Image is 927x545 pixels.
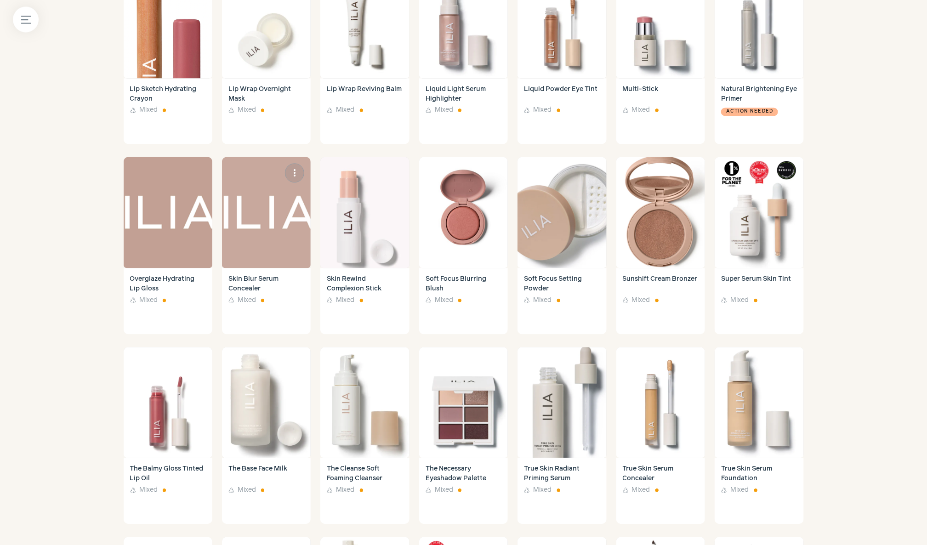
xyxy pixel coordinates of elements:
[533,295,552,305] span: Mixed
[616,157,705,268] img: Sunshift Cream Bronzer
[289,167,300,178] span: more_vert
[124,78,212,144] a: Lip Sketch Hydrating Crayon Mixed
[715,78,803,144] a: Natural Brightening Eye Primer Action needed
[124,347,212,458] img: The Balmy Gloss Tinted Lip Oil
[616,458,705,524] a: True Skin Serum Concealer Mixed
[715,268,803,334] a: Super Serum Skin Tint Mixed
[426,85,501,104] h4: Liquid Light Serum Highlighter
[124,458,212,524] a: The Balmy Gloss Tinted Lip Oil Mixed
[336,485,354,495] span: Mixed
[130,464,206,483] h4: The Balmy Gloss Tinted Lip Oil
[616,347,705,458] img: True Skin Serum Concealer
[139,295,158,305] span: Mixed
[320,157,409,268] img: Skin Rewind Complexion Stick
[222,268,311,334] a: Skin Blur Serum Concealer Mixed
[130,85,206,104] h4: Lip Sketch Hydrating Crayon
[518,347,606,458] img: True Skin Radiant Priming Serum
[632,105,650,115] span: Mixed
[715,157,803,268] img: Super Serum Skin Tint
[139,485,158,495] span: Mixed
[320,268,409,334] a: Skin Rewind Complexion Stick Mixed
[721,274,797,294] h4: Super Serum Skin Tint
[222,458,311,524] a: The Base Face Milk Mixed
[139,105,158,115] span: Mixed
[124,157,212,268] img: Overglaze Hydrating Lip Gloss
[524,85,600,104] h4: Liquid Powder Eye Tint
[228,274,304,294] h4: Skin Blur Serum Concealer
[726,108,773,116] span: Action needed
[623,464,699,483] h4: True Skin Serum Concealer
[327,85,403,104] h4: Lip Wrap Reviving Balm
[715,347,803,458] img: True Skin Serum Foundation
[238,105,256,115] span: Mixed
[222,78,311,144] a: Lip Wrap Overnight Mask Mixed
[435,105,453,115] span: Mixed
[285,163,304,182] button: more_vert
[320,78,409,144] a: Lip Wrap Reviving Balm Mixed
[518,268,606,334] a: Soft Focus Setting Powder Mixed
[228,85,304,104] h4: Lip Wrap Overnight Mask
[320,347,409,458] img: The Cleanse Soft Foaming Cleanser
[336,295,354,305] span: Mixed
[533,105,552,115] span: Mixed
[419,458,508,524] a: The Necessary Eyeshadow Palette Mixed
[518,458,606,524] a: True Skin Radiant Priming Serum Mixed
[730,295,749,305] span: Mixed
[419,268,508,334] a: Soft Focus Blurring Blush Mixed
[222,157,311,268] img: Skin Blur Serum Concealer
[426,274,501,294] h4: Soft Focus Blurring Blush
[632,485,650,495] span: Mixed
[320,458,409,524] a: The Cleanse Soft Foaming Cleanser Mixed
[336,105,354,115] span: Mixed
[124,268,212,334] a: Overglaze Hydrating Lip Gloss Mixed
[721,464,797,483] h4: True Skin Serum Foundation
[616,268,705,334] a: Sunshift Cream Bronzer Mixed
[524,464,600,483] h4: True Skin Radiant Priming Serum
[632,295,650,305] span: Mixed
[327,274,403,294] h4: Skin Rewind Complexion Stick
[623,85,699,104] h4: Multi-Stick
[616,78,705,144] a: Multi-Stick Mixed
[238,485,256,495] span: Mixed
[238,295,256,305] span: Mixed
[533,485,552,495] span: Mixed
[228,464,304,483] h4: The Base Face Milk
[435,485,453,495] span: Mixed
[715,458,803,524] a: True Skin Serum Foundation Mixed
[130,274,206,294] h4: Overglaze Hydrating Lip Gloss
[623,274,699,294] h4: Sunshift Cream Bronzer
[419,78,508,144] a: Liquid Light Serum Highlighter Mixed
[518,78,606,144] a: Liquid Powder Eye Tint Mixed
[419,347,508,458] img: The Necessary Eyeshadow Palette
[419,157,508,268] img: Soft Focus Blurring Blush
[435,295,453,305] span: Mixed
[518,157,606,268] img: Soft Focus Setting Powder
[730,485,749,495] span: Mixed
[721,85,797,104] h4: Natural Brightening Eye Primer
[327,464,403,483] h4: The Cleanse Soft Foaming Cleanser
[222,347,311,458] img: The Base Face Milk
[426,464,501,483] h4: The Necessary Eyeshadow Palette
[524,274,600,294] h4: Soft Focus Setting Powder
